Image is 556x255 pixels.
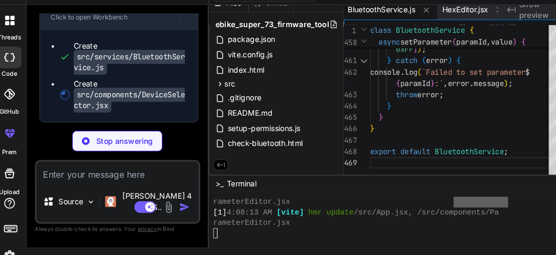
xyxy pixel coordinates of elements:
[333,67,344,78] div: 462
[336,8,400,18] span: BluetoothService.js
[333,56,344,67] div: 461
[382,89,402,98] span: throw
[333,99,344,110] div: 464
[76,87,182,111] code: src/components/DeviceSelector.jsx
[9,144,23,153] label: prem
[211,22,319,32] span: ebike_super_73_firmware_tool
[493,39,497,48] span: )
[76,42,184,73] div: Create
[431,57,435,66] span: )
[222,105,266,117] span: README.md
[439,39,468,48] span: paramId
[333,132,344,142] div: 467
[501,39,505,48] span: {
[333,89,344,99] div: 463
[76,51,182,75] code: src/services/BluetoothService.js
[211,173,219,183] span: >_
[484,78,488,88] span: )
[6,182,26,190] label: Upload
[89,191,97,200] img: Pick Models
[222,173,250,183] span: Terminal
[402,89,423,98] span: error
[333,39,344,50] span: 458
[468,39,472,48] span: ,
[209,190,282,200] span: rameterEditor.jsx
[407,57,411,66] span: (
[484,143,488,152] span: ;
[419,143,484,152] span: BluetoothService
[55,16,167,25] div: Click to open Workbench
[366,39,386,48] span: async
[333,153,344,164] div: 469
[40,216,197,226] p: Always double-check its answers. Your in Bind
[411,57,431,66] span: error
[452,28,456,37] span: {
[209,201,222,210] span: [1]
[505,68,509,77] span: $
[407,68,505,77] span: `Failed to set parameter
[357,143,382,152] span: export
[386,68,390,77] span: .
[177,195,187,205] img: icon
[222,201,265,210] span: 4:08:13 AM
[419,78,427,88] span: :`
[345,56,358,67] div: Click to collapse the range.
[137,218,156,224] span: privacy
[333,110,344,121] div: 465
[222,35,269,48] span: package.json
[415,78,419,88] span: }
[488,78,493,88] span: ;
[333,28,344,39] span: 1
[407,46,411,55] span: ;
[106,190,117,200] img: Claude 4 Sonnet
[439,57,443,66] span: {
[342,201,480,210] span: /src/App.jsx, /src/components/Pa
[366,111,370,120] span: }
[542,173,548,183] span: −
[222,50,266,62] span: vite.config.js
[427,78,431,88] span: ,
[357,121,361,131] span: }
[398,46,402,55] span: ]
[499,3,548,24] span: Show preview
[121,185,191,205] p: [PERSON_NAME] 4 S..
[452,78,456,88] span: .
[333,121,344,132] div: 466
[386,78,415,88] span: paramId
[374,100,378,109] span: }
[222,119,292,132] span: setup-permissions.js
[402,68,407,77] span: (
[299,201,342,210] span: hmr update
[7,238,25,255] img: settings
[382,78,386,88] span: {
[374,57,378,66] span: }
[9,70,23,78] label: code
[357,28,378,37] span: class
[426,8,469,18] span: HexEditor.jsx
[222,64,259,76] span: index.html
[5,35,27,44] label: threads
[62,190,85,200] p: Source
[386,143,415,152] span: default
[382,57,402,66] span: catch
[222,91,255,103] span: .gitignore
[357,68,386,77] span: console
[382,46,398,55] span: 0xFF
[390,68,402,77] span: log
[456,78,484,88] span: message
[222,134,295,146] span: check-bluetooth.html
[220,78,230,89] span: src
[540,170,550,186] button: −
[423,89,427,98] span: ;
[209,210,282,220] span: rameterEditor.jsx
[161,195,173,206] img: attachment
[382,28,447,37] span: BluetoothService
[269,201,294,210] span: [vite]
[431,78,452,88] span: error
[76,78,184,109] div: Create
[435,39,439,48] span: (
[386,39,435,48] span: setParameter
[333,142,344,153] div: 468
[402,46,407,55] span: )
[6,105,25,114] label: GitHub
